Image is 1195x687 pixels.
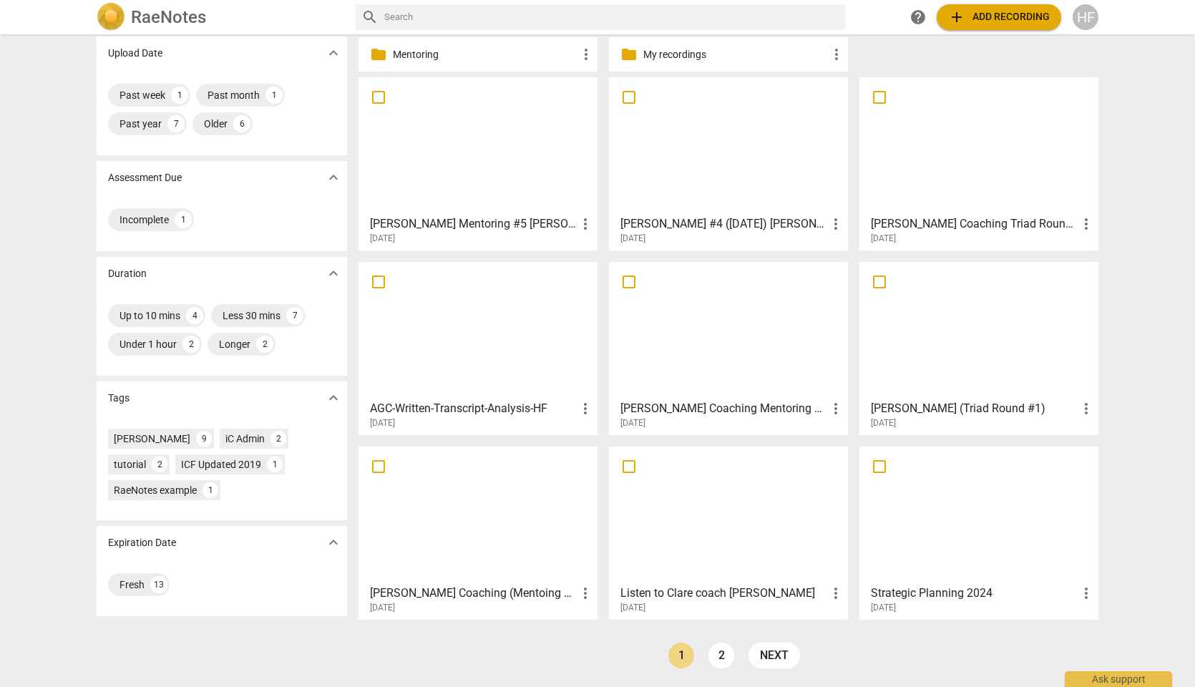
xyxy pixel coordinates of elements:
div: Past month [208,88,260,102]
button: Show more [323,532,344,553]
span: search [361,9,379,26]
h3: Heidi Fishbein (Triad Round #1) [871,400,1078,417]
p: Expiration Date [108,535,176,550]
div: Ask support [1065,671,1172,687]
a: next [748,643,800,668]
span: more_vert [1078,585,1095,602]
div: Fresh [119,578,145,592]
span: [DATE] [620,417,645,429]
div: 13 [150,576,167,593]
span: more_vert [827,585,844,602]
a: Page 1 is your current page [668,643,694,668]
p: Tags [108,391,130,406]
button: Show more [323,167,344,188]
span: help [909,9,927,26]
div: RaeNotes example [114,483,197,497]
p: Assessment Due [108,170,182,185]
div: 2 [270,431,286,447]
a: [PERSON_NAME] Coaching Mentoring #3[DATE] [614,267,843,429]
div: 2 [152,457,167,472]
div: [PERSON_NAME] [114,432,190,446]
div: 7 [286,307,303,324]
a: Strategic Planning 2024[DATE] [864,452,1093,613]
div: Less 30 mins [223,308,281,323]
a: AGC-Written-Transcript-Analysis-HF[DATE] [364,267,592,429]
span: more_vert [1078,215,1095,233]
h3: Listen to Clare coach Ali [620,585,827,602]
div: 1 [175,211,192,228]
div: 1 [267,457,283,472]
span: expand_more [325,389,342,406]
button: HF [1073,4,1098,30]
div: 9 [196,431,212,447]
div: iC Admin [225,432,265,446]
span: [DATE] [620,602,645,614]
span: more_vert [828,46,845,63]
span: folder [370,46,387,63]
div: 7 [167,115,185,132]
span: expand_more [325,169,342,186]
h3: Heidi Coaching Mentoring #3 [620,400,827,417]
div: Incomplete [119,213,169,227]
span: expand_more [325,534,342,551]
div: Past year [119,117,162,131]
span: [DATE] [871,417,896,429]
span: more_vert [577,46,595,63]
span: expand_more [325,265,342,282]
h2: RaeNotes [131,7,206,27]
div: 1 [265,87,283,104]
h3: Heidi Fishbein Mentoring #5 Carolyn Owens [370,215,577,233]
h3: Heidi Mentoring #4 (8.4.25) Jennifer Starr [620,215,827,233]
div: 4 [186,307,203,324]
h3: AGC-Written-Transcript-Analysis-HF [370,400,577,417]
span: [DATE] [370,602,395,614]
div: ICF Updated 2019 [181,457,261,472]
p: Duration [108,266,147,281]
a: [PERSON_NAME] Coaching (Mentoing #2)[DATE] [364,452,592,613]
span: folder [620,46,638,63]
a: LogoRaeNotes [97,3,344,31]
span: [DATE] [370,417,395,429]
button: Show more [323,387,344,409]
div: Older [204,117,228,131]
span: more_vert [577,400,594,417]
a: [PERSON_NAME] #4 ([DATE]) [PERSON_NAME][DATE] [614,82,843,244]
input: Search [384,6,839,29]
p: Upload Date [108,46,162,61]
img: Logo [97,3,125,31]
div: Under 1 hour [119,337,177,351]
span: [DATE] [370,233,395,245]
a: Listen to Clare coach [PERSON_NAME][DATE] [614,452,843,613]
div: 2 [256,336,273,353]
div: 6 [233,115,250,132]
h3: Heidi Coaching (Mentoing #2) [370,585,577,602]
p: My recordings [643,47,828,62]
a: Page 2 [708,643,734,668]
div: Up to 10 mins [119,308,180,323]
span: [DATE] [871,233,896,245]
div: 1 [203,482,218,498]
a: Help [905,4,931,30]
h3: Strategic Planning 2024 [871,585,1078,602]
span: more_vert [827,215,844,233]
div: Past week [119,88,165,102]
span: [DATE] [620,233,645,245]
div: 1 [171,87,188,104]
a: [PERSON_NAME] Coaching Triad Round 2[DATE] [864,82,1093,244]
span: more_vert [577,585,594,602]
h3: Heidi Fishbein Coaching Triad Round 2 [871,215,1078,233]
p: Mentoring [393,47,577,62]
div: tutorial [114,457,146,472]
div: Longer [219,337,250,351]
span: expand_more [325,44,342,62]
span: add [948,9,965,26]
button: Show more [323,263,344,284]
button: Upload [937,4,1061,30]
button: Show more [323,42,344,64]
span: more_vert [827,400,844,417]
span: [DATE] [871,602,896,614]
div: 2 [182,336,200,353]
a: [PERSON_NAME] Mentoring #5 [PERSON_NAME][DATE] [364,82,592,244]
span: more_vert [1078,400,1095,417]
